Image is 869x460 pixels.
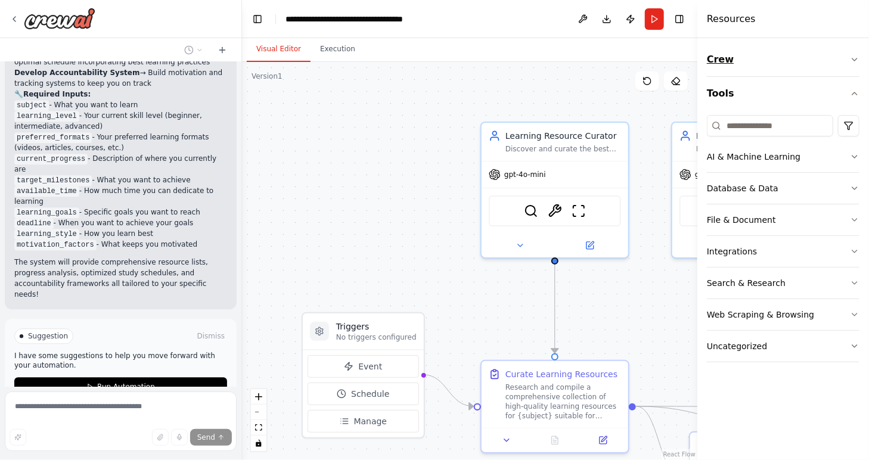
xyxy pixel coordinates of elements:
[707,277,786,289] div: Search & Research
[14,175,227,185] li: - What you want to achieve
[14,132,227,153] li: - Your preferred learning formats (videos, articles, courses, etc.)
[308,383,419,405] button: Schedule
[707,204,859,235] button: File & Document
[14,217,227,228] li: - When you want to achieve your goals
[302,312,425,439] div: TriggersNo triggers configuredEventScheduleManage
[308,355,419,378] button: Event
[505,368,617,380] div: Curate Learning Resources
[14,67,227,89] li: → Build motivation and tracking systems to keep you on track
[14,186,79,197] code: available_time
[663,451,696,458] a: React Flow attribution
[197,433,215,442] span: Send
[707,268,859,299] button: Search & Research
[707,141,859,172] button: AI & Machine Learning
[195,330,227,342] button: Dismiss
[152,429,169,446] button: Upload files
[707,77,859,110] button: Tools
[14,239,227,250] li: - What keeps you motivated
[24,8,95,29] img: Logo
[14,132,92,143] code: preferred_formats
[530,433,581,447] button: No output available
[336,332,417,342] p: No triggers configured
[14,111,79,122] code: learning_level
[14,185,227,207] li: - How much time you can dedicate to learning
[14,207,79,218] code: learning_goals
[190,429,232,446] button: Send
[23,90,91,98] strong: Required Inputs:
[14,351,227,370] p: I have some suggestions to help you move forward with your automation.
[213,43,232,57] button: Start a new chat
[707,309,814,321] div: Web Scraping & Browsing
[707,299,859,330] button: Web Scraping & Browsing
[247,37,311,62] button: Visual Editor
[14,229,79,240] code: learning_style
[14,207,227,217] li: - Specific goals you want to reach
[97,382,155,391] span: Run Automation
[251,420,266,436] button: fit view
[556,238,623,253] button: Open in side panel
[707,110,859,372] div: Tools
[14,257,227,300] p: The system will provide comprehensive resource lists, progress analysis, optimized study schedule...
[14,153,227,175] li: - Description of where you currently are
[336,321,417,332] h3: Triggers
[671,11,688,27] button: Hide right sidebar
[14,377,227,396] button: Run Automation
[707,43,859,76] button: Crew
[14,69,140,77] strong: Develop Accountability System
[171,429,188,446] button: Click to speak your automation idea
[582,433,623,447] button: Open in side panel
[671,122,820,259] div: Progress TrackerMonitor and analyze learning progress for {subject}, track completion rates, iden...
[14,228,227,239] li: - How you learn best
[14,154,88,164] code: current_progress
[14,240,97,250] code: motivation_factors
[707,151,800,163] div: AI & Machine Learning
[707,182,778,194] div: Database & Data
[480,360,629,453] div: Curate Learning ResourcesResearch and compile a comprehensive collection of high-quality learning...
[251,436,266,451] button: toggle interactivity
[14,218,54,229] code: deadline
[504,170,546,179] span: gpt-4o-mini
[505,130,621,142] div: Learning Resource Curator
[505,144,621,154] div: Discover and curate the best learning resources for {subject} based on {learning_level} and {pref...
[14,100,227,110] li: - What you want to learn
[358,360,382,372] span: Event
[249,11,266,27] button: Hide left sidebar
[311,37,365,62] button: Execution
[308,410,419,433] button: Manage
[252,72,283,81] div: Version 1
[707,236,859,267] button: Integrations
[351,388,389,400] span: Schedule
[548,204,562,218] img: ArxivPaperTool
[707,245,757,257] div: Integrations
[251,405,266,420] button: zoom out
[14,100,49,111] code: subject
[707,214,776,226] div: File & Document
[707,12,756,26] h4: Resources
[549,263,561,353] g: Edge from 7768d4ac-cc45-4e55-a350-5f40b353b571 to e3c35e31-7bbe-4775-9f44-aca767a5214b
[14,175,92,186] code: target_milestones
[285,13,420,25] nav: breadcrumb
[505,383,621,421] div: Research and compile a comprehensive collection of high-quality learning resources for {subject} ...
[28,331,68,341] span: Suggestion
[14,110,227,132] li: - Your current skill level (beginner, intermediate, advanced)
[707,331,859,362] button: Uncategorized
[251,389,266,405] button: zoom in
[524,204,538,218] img: SerplyWebSearchTool
[251,389,266,451] div: React Flow controls
[480,122,629,259] div: Learning Resource CuratorDiscover and curate the best learning resources for {subject} based on {...
[572,204,586,218] img: ScrapeWebsiteTool
[10,429,26,446] button: Improve this prompt
[14,89,227,100] h2: 🔧
[354,415,387,427] span: Manage
[179,43,208,57] button: Switch to previous chat
[707,173,859,204] button: Database & Data
[423,369,473,412] g: Edge from triggers to e3c35e31-7bbe-4775-9f44-aca767a5214b
[707,340,767,352] div: Uncategorized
